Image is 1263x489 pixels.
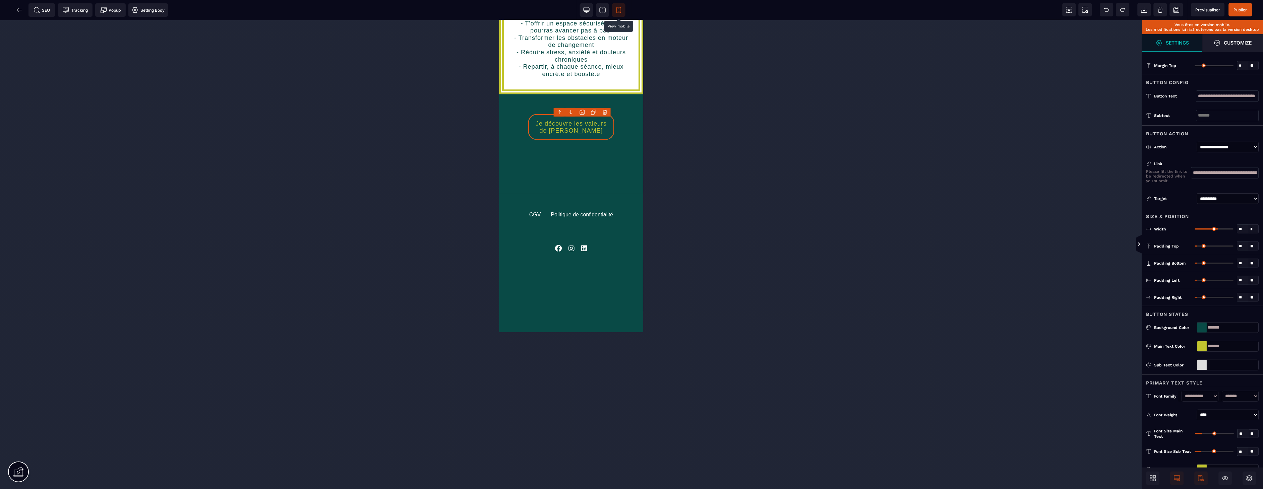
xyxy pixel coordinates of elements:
[1234,7,1247,12] span: Publier
[1154,93,1196,99] div: Button Text
[100,7,121,13] span: Popup
[1219,472,1232,485] span: Hide/Show Block
[1154,449,1191,454] span: Font Size Sub Text
[1142,125,1263,138] div: Button Action
[1142,374,1263,387] div: Primary Text Style
[1142,208,1263,220] div: Size & Position
[1142,34,1203,52] span: Settings
[1063,3,1076,16] span: View components
[1154,343,1194,350] div: Main Text Color
[132,7,165,13] span: Setting Body
[1142,74,1263,86] div: Button Config
[1195,472,1208,485] span: Mobile Only
[1142,306,1263,318] div: Button States
[1203,34,1263,52] span: Open Style Manager
[1166,40,1189,45] strong: Settings
[1146,27,1260,32] p: Les modifications ici n’affecterons pas la version desktop
[1154,226,1166,232] span: Width
[1154,393,1179,400] div: Font Family
[1154,112,1196,119] div: Subtext
[1154,324,1194,331] div: Background Color
[1191,3,1225,16] span: Preview
[1154,362,1194,368] div: Sub Text Color
[1154,278,1180,283] span: Padding Left
[1154,63,1177,68] span: Margin Top
[1196,7,1220,12] span: Previsualiser
[62,7,88,13] span: Tracking
[1146,160,1191,167] div: Link
[1154,428,1193,439] span: Font Size Main Text
[1079,3,1092,16] span: Screenshot
[1146,472,1160,485] span: Open Blocks
[1243,472,1256,485] span: Open Layers
[34,7,50,13] span: SEO
[1170,472,1184,485] span: Desktop Only
[1154,243,1179,249] span: Padding Top
[1154,412,1194,418] div: Font Weight
[1224,40,1252,45] strong: Customize
[1146,195,1194,202] div: Target
[1146,22,1260,27] p: Vous êtes en version mobile.
[30,192,42,212] div: CGV
[1154,144,1194,150] div: Action
[1154,261,1186,266] span: Padding Bottom
[1154,466,1194,473] div: Main Text Color
[52,192,114,212] div: Politique de confidentialité
[1154,295,1182,300] span: Padding Right
[29,94,115,120] button: Je découvre les valeurs de [PERSON_NAME]
[1146,169,1191,183] p: Please fill the link to be redirected when you submit.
